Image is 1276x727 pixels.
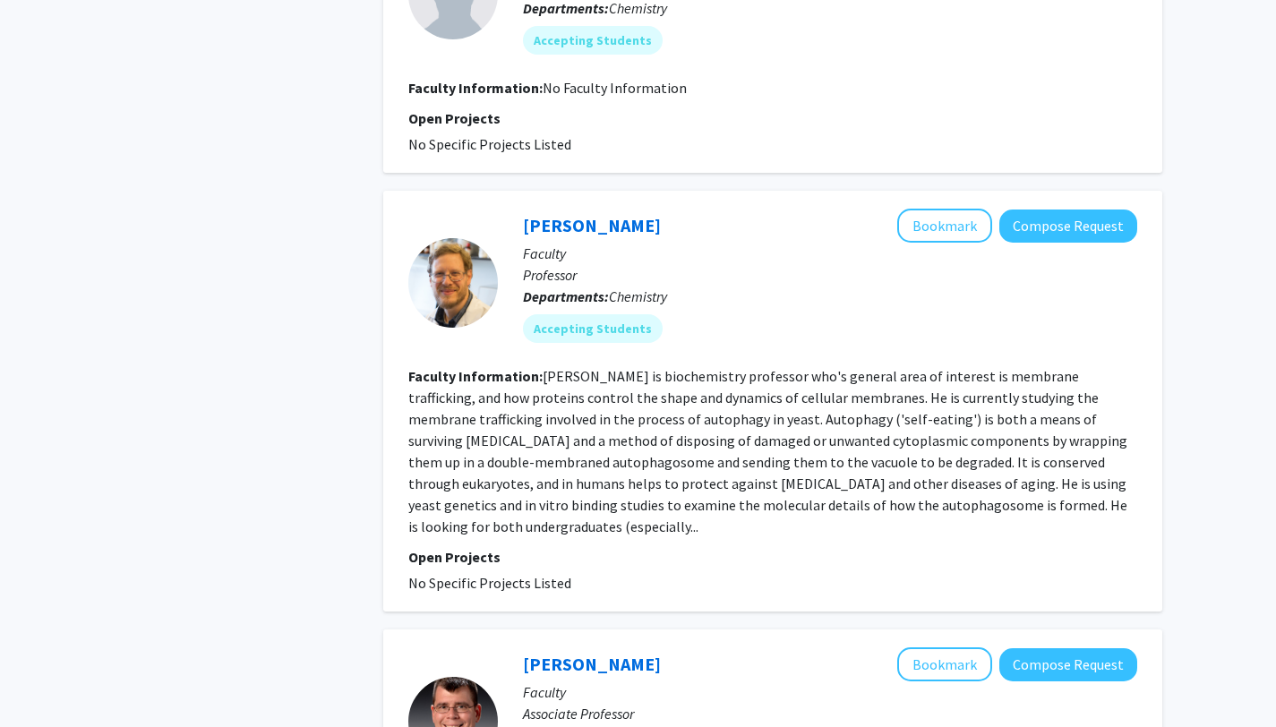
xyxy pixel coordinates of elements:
button: Compose Request to Gregg Wilmes [999,648,1137,681]
span: No Specific Projects Listed [408,574,571,592]
p: Open Projects [408,107,1137,129]
button: Compose Request to Steven Backues [999,210,1137,243]
p: Professor [523,264,1137,286]
iframe: Chat [13,646,76,714]
button: Add Steven Backues to Bookmarks [897,209,992,243]
a: [PERSON_NAME] [523,653,661,675]
p: Faculty [523,681,1137,703]
fg-read-more: [PERSON_NAME] is biochemistry professor who's general area of interest is membrane trafficking, a... [408,367,1127,535]
mat-chip: Accepting Students [523,26,663,55]
p: Open Projects [408,546,1137,568]
span: No Specific Projects Listed [408,135,571,153]
b: Faculty Information: [408,79,543,97]
span: Chemistry [609,287,667,305]
p: Faculty [523,243,1137,264]
button: Add Gregg Wilmes to Bookmarks [897,647,992,681]
span: No Faculty Information [543,79,687,97]
a: [PERSON_NAME] [523,214,661,236]
mat-chip: Accepting Students [523,314,663,343]
p: Associate Professor [523,703,1137,724]
b: Faculty Information: [408,367,543,385]
b: Departments: [523,287,609,305]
